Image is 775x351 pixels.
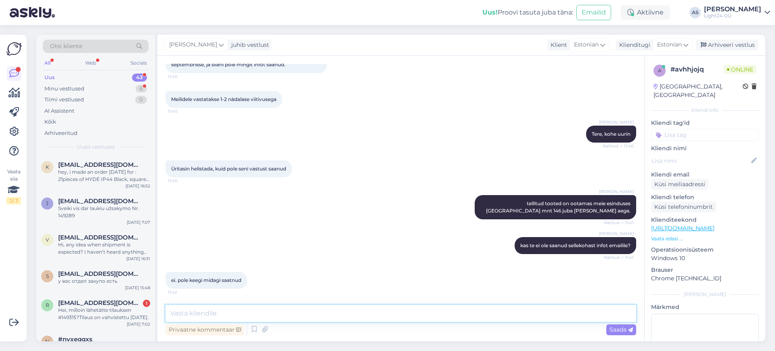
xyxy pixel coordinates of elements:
input: Lisa tag [651,129,759,141]
span: k [46,164,49,170]
div: Küsi telefoninumbrit [651,202,716,212]
p: Klienditeekond [651,216,759,224]
div: Kliendi info [651,107,759,114]
div: juhib vestlust [228,41,269,49]
span: [PERSON_NAME] [599,119,634,125]
span: Uued vestlused [77,143,115,151]
span: Meilidele vastatakse 1-2 nädalase viitivusega [171,96,276,102]
div: [DATE] 16:31 [126,256,150,262]
div: Socials [129,58,149,68]
div: [GEOGRAPHIC_DATA], [GEOGRAPHIC_DATA] [654,82,743,99]
span: Nähtud ✓ 11:41 [603,220,634,226]
span: vanheiningenruud@gmail.com [58,234,142,241]
div: 0 [135,96,147,104]
span: [PERSON_NAME] [169,40,217,49]
span: j [46,200,48,206]
p: Kliendi tag'id [651,119,759,127]
div: Kõik [44,118,56,126]
p: Märkmed [651,303,759,311]
span: Online [724,65,756,74]
span: ei. pole keegi midagi saatnud [171,277,241,283]
div: Tiimi vestlused [44,96,84,104]
p: Operatsioonisüsteem [651,246,759,254]
p: Windows 10 [651,254,759,263]
a: [URL][DOMAIN_NAME] [651,225,714,232]
div: Arhiveeri vestlus [696,40,758,50]
span: [PERSON_NAME] [599,189,634,195]
div: 1 [143,300,150,307]
div: [PERSON_NAME] [651,291,759,298]
span: kuninkaantie752@gmail.com [58,161,142,168]
img: Askly Logo [6,41,22,57]
div: Klienditugi [616,41,650,49]
div: Sveiki vis dar laukiu užsakymo Nr. 149289 [58,205,150,219]
div: Vaata siia [6,168,21,204]
span: Tere, kohe uurin [592,131,630,137]
div: Hei, milloin lähetätte tilauksen #149315?Tilaus on vahvistettu [DATE]. [58,307,150,321]
span: Estonian [657,40,682,49]
span: 11:42 [168,289,198,295]
span: shahzoda@ovivoelektrik.com.tr [58,270,142,277]
div: [PERSON_NAME] [704,6,761,13]
span: 11:40 [168,108,198,114]
span: Üritasin helistada, kuid pole seni vastust saanud [171,166,286,172]
span: Estonian [574,40,599,49]
span: n [45,338,49,345]
p: Vaata edasi ... [651,235,759,242]
button: Emailid [576,5,611,20]
div: [DATE] 16:52 [126,183,150,189]
div: # avhhjojq [670,65,724,74]
span: [PERSON_NAME] [599,231,634,237]
a: [PERSON_NAME]Light24 OÜ [704,6,770,19]
div: 6 [136,85,147,93]
span: 11:40 [168,178,198,184]
div: hey, i made an order [DATE] for : 21pieces of HYDE IP44 Black, square lamps We opened the package... [58,168,150,183]
div: All [43,58,52,68]
span: v [46,237,49,243]
span: #nyxeggxs [58,336,92,343]
div: Privaatne kommentaar [165,324,244,335]
p: Chrome [TECHNICAL_ID] [651,274,759,283]
div: Aktiivne [621,5,670,20]
span: ritvaleinonen@hotmail.com [58,299,142,307]
div: Web [84,58,98,68]
span: Nähtud ✓ 11:41 [603,254,634,261]
span: a [658,67,662,74]
div: Arhiveeritud [44,129,77,137]
span: 11:40 [168,74,198,80]
span: Nähtud ✓ 11:40 [603,143,634,149]
div: AS [689,7,701,18]
div: Light24 OÜ [704,13,761,19]
div: Hi, any idea when shipment is expected? I haven’t heard anything yet. Commande n°149638] ([DATE])... [58,241,150,256]
p: Brauser [651,266,759,274]
p: Kliendi telefon [651,193,759,202]
b: Uus! [482,8,498,16]
div: Uus [44,74,55,82]
span: Saada [610,326,633,333]
div: Küsi meiliaadressi [651,179,708,190]
span: Otsi kliente [50,42,82,50]
div: Minu vestlused [44,85,84,93]
div: Proovi tasuta juba täna: [482,8,573,17]
div: у вас отдел закупо есть [58,277,150,285]
div: Klient [547,41,567,49]
span: r [46,302,49,308]
div: 2 / 3 [6,197,21,204]
span: tellitud tooted on ootamas meie esinduses [GEOGRAPHIC_DATA] mnt 146 juba [PERSON_NAME] aega. [486,200,632,214]
span: s [46,273,49,279]
p: Kliendi email [651,170,759,179]
div: AI Assistent [44,107,74,115]
p: Kliendi nimi [651,144,759,153]
div: 43 [132,74,147,82]
input: Lisa nimi [651,156,750,165]
span: kas te ei ole saanud sellekohast infot emailile? [520,242,630,248]
div: [DATE] 7:02 [127,321,150,327]
div: [DATE] 15:48 [125,285,150,291]
div: [DATE] 7:07 [127,219,150,225]
span: justmisius@gmail.com [58,198,142,205]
